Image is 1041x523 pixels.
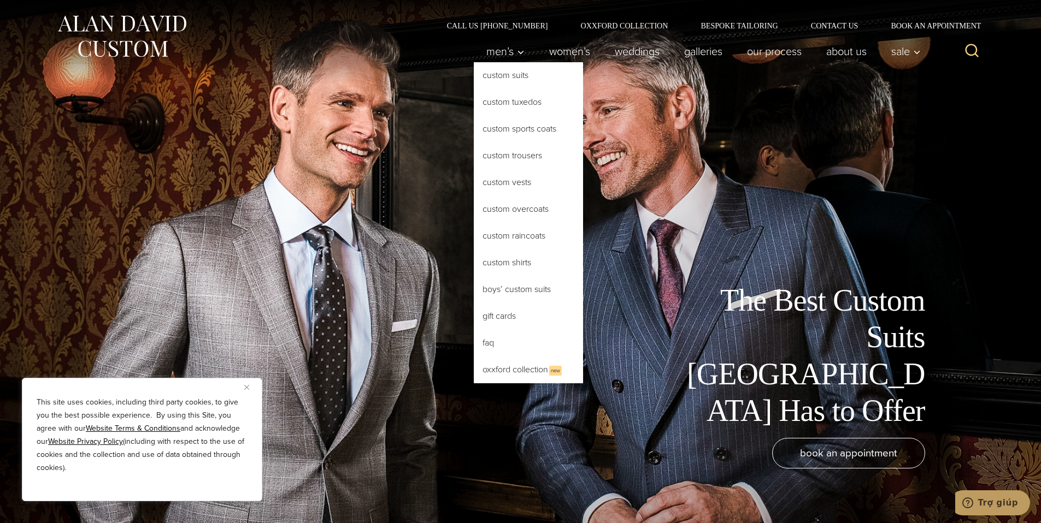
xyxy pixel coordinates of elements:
[800,445,897,461] span: book an appointment
[474,116,583,142] a: Custom Sports Coats
[474,89,583,115] a: Custom Tuxedos
[474,330,583,356] a: FAQ
[86,423,180,434] a: Website Terms & Conditions
[474,276,583,302] a: Boys’ Custom Suits
[474,249,583,276] a: Custom Shirts
[56,12,187,61] img: Alan David Custom
[959,38,985,64] button: View Search Form
[474,169,583,195] a: Custom Vests
[879,40,926,62] button: Sale sub menu toggle
[679,282,925,429] h1: The Best Custom Suits [GEOGRAPHIC_DATA] Has to Offer
[602,40,672,62] a: weddings
[48,436,123,447] a: Website Privacy Policy
[474,62,583,88] a: Custom Suits
[431,22,985,29] nav: Secondary Navigation
[244,381,257,394] button: Close
[874,22,985,29] a: Book an Appointment
[431,22,564,29] a: Call Us [PHONE_NUMBER]
[955,490,1030,518] iframe: Mở widget để bạn trò chuyện với nhân viên hỗ trợ của chúng tôi
[795,22,875,29] a: Contact Us
[772,438,925,468] a: book an appointment
[244,385,249,390] img: Close
[474,196,583,222] a: Custom Overcoats
[549,366,562,376] span: New
[474,356,583,383] a: Oxxford CollectionNew
[564,22,684,29] a: Oxxford Collection
[474,40,537,62] button: Men’s sub menu toggle
[672,40,734,62] a: Galleries
[474,223,583,249] a: Custom Raincoats
[474,142,583,169] a: Custom Trousers
[474,40,926,62] nav: Primary Navigation
[734,40,814,62] a: Our Process
[684,22,794,29] a: Bespoke Tailoring
[537,40,602,62] a: Women’s
[814,40,879,62] a: About Us
[37,396,248,474] p: This site uses cookies, including third party cookies, to give you the best possible experience. ...
[474,303,583,329] a: Gift Cards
